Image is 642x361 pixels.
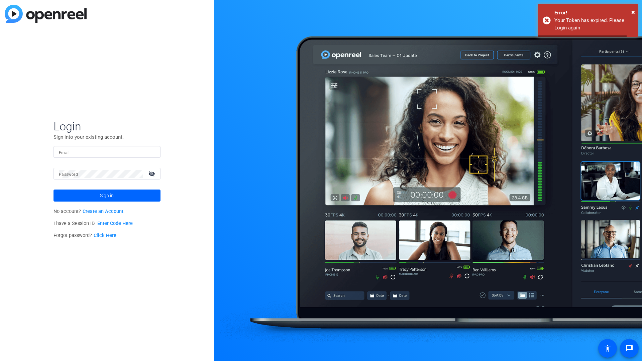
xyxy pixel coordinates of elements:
[97,221,133,226] a: Enter Code Here
[5,5,87,23] img: blue-gradient.svg
[53,209,123,214] span: No account?
[59,148,155,156] input: Enter Email Address
[53,190,160,202] button: Sign in
[631,8,635,16] span: ×
[94,233,116,238] a: Click Here
[53,221,133,226] span: I have a Session ID.
[53,233,116,238] span: Forgot password?
[625,344,633,352] mat-icon: message
[144,169,160,178] mat-icon: visibility_off
[604,344,612,352] mat-icon: accessibility
[554,17,633,32] div: Your Token has expired. Please Login again
[53,133,160,141] p: Sign into your existing account.
[554,9,633,17] div: Error!
[53,119,160,133] span: Login
[59,150,70,155] mat-label: Email
[100,187,114,204] span: Sign in
[59,172,78,177] mat-label: Password
[83,209,123,214] a: Create an Account
[631,7,635,17] button: Close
